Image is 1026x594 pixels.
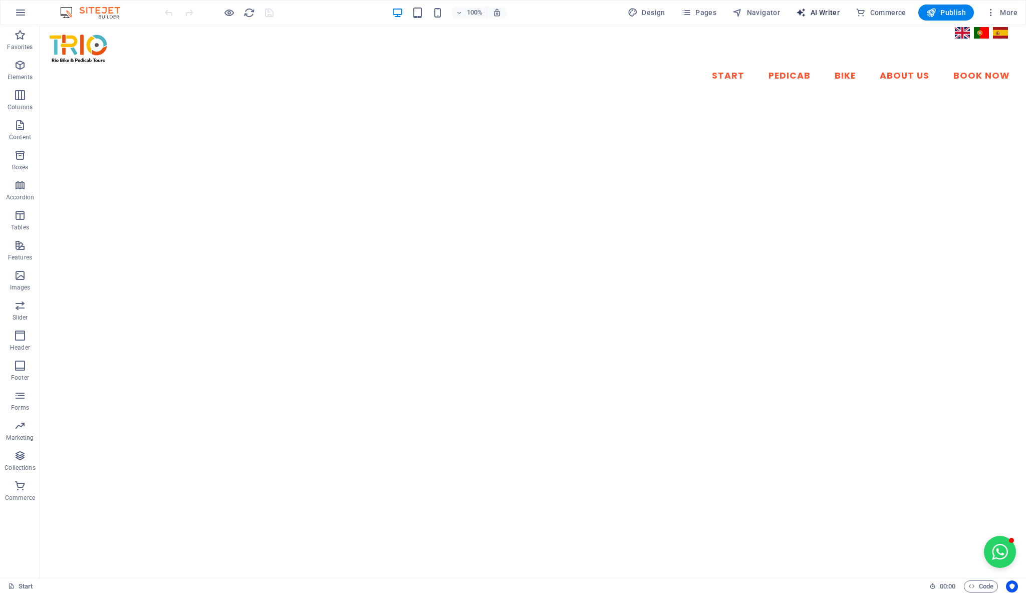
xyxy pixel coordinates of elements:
span: 00 00 [940,580,955,592]
p: Header [10,344,30,352]
p: Content [9,133,31,141]
button: Usercentrics [1006,580,1018,592]
span: : [947,582,948,590]
p: Elements [8,73,33,81]
span: Publish [926,8,966,18]
button: reload [243,7,255,19]
h6: 100% [466,7,482,19]
button: Open chat window [944,511,976,543]
span: Pages [681,8,716,18]
button: Commerce [852,5,910,21]
button: Pages [677,5,720,21]
h6: Session time [929,580,956,592]
p: Favorites [7,43,33,51]
p: Slider [13,314,28,322]
button: Navigator [728,5,784,21]
span: Design [628,8,665,18]
p: Columns [8,103,33,111]
span: AI Writer [796,8,840,18]
p: Accordion [6,193,34,201]
p: Marketing [6,434,34,442]
i: Reload page [243,7,255,19]
p: Collections [5,464,35,472]
button: Click here to leave preview mode and continue editing [223,7,235,19]
button: Code [964,580,998,592]
a: Click to cancel selection. Double-click to open Pages [8,580,33,592]
button: Publish [918,5,974,21]
p: Tables [11,223,29,231]
button: AI Writer [792,5,844,21]
p: Boxes [12,163,29,171]
i: On resize automatically adjust zoom level to fit chosen device. [492,8,501,17]
p: Features [8,253,32,261]
p: Commerce [5,494,35,502]
p: Images [10,283,31,291]
span: Code [968,580,993,592]
p: Forms [11,404,29,412]
img: Editor Logo [58,7,133,19]
span: Navigator [732,8,780,18]
div: Design (Ctrl+Alt+Y) [624,5,669,21]
span: Commerce [856,8,906,18]
p: Footer [11,374,29,382]
span: More [986,8,1017,18]
button: More [982,5,1021,21]
button: 100% [451,7,487,19]
button: Design [624,5,669,21]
